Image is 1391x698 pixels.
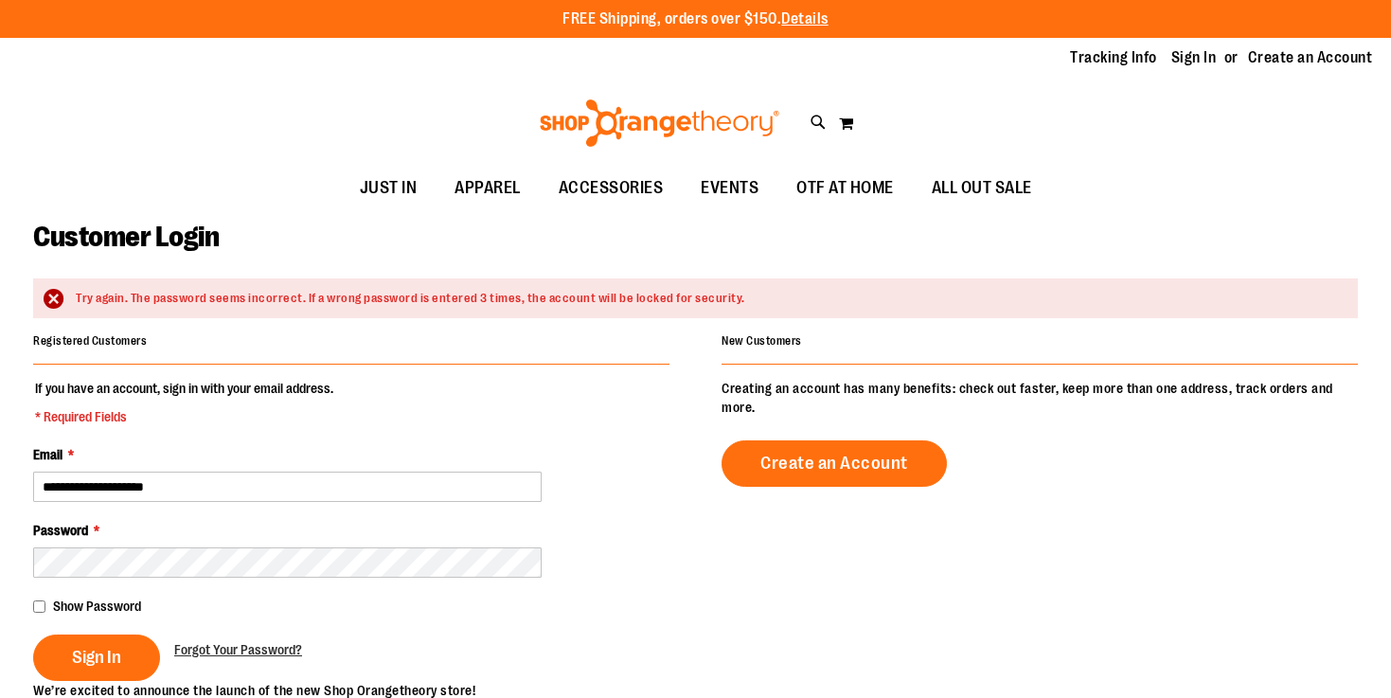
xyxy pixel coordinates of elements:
span: Customer Login [33,221,219,253]
a: Details [781,10,829,27]
span: OTF AT HOME [796,167,894,209]
span: ALL OUT SALE [932,167,1032,209]
span: Sign In [72,647,121,668]
button: Sign In [33,635,160,681]
strong: New Customers [722,334,802,348]
span: Password [33,523,88,538]
a: Forgot Your Password? [174,640,302,659]
p: FREE Shipping, orders over $150. [562,9,829,30]
span: JUST IN [360,167,418,209]
span: Show Password [53,599,141,614]
img: Shop Orangetheory [537,99,782,147]
span: APPAREL [455,167,521,209]
span: Email [33,447,62,462]
strong: Registered Customers [33,334,147,348]
p: Creating an account has many benefits: check out faster, keep more than one address, track orders... [722,379,1358,417]
div: Try again. The password seems incorrect. If a wrong password is entered 3 times, the account will... [76,290,1339,308]
a: Sign In [1171,47,1217,68]
legend: If you have an account, sign in with your email address. [33,379,335,426]
span: EVENTS [701,167,758,209]
span: * Required Fields [35,407,333,426]
span: Create an Account [760,453,908,474]
span: Forgot Your Password? [174,642,302,657]
a: Tracking Info [1070,47,1157,68]
a: Create an Account [722,440,947,487]
span: ACCESSORIES [559,167,664,209]
a: Create an Account [1248,47,1373,68]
